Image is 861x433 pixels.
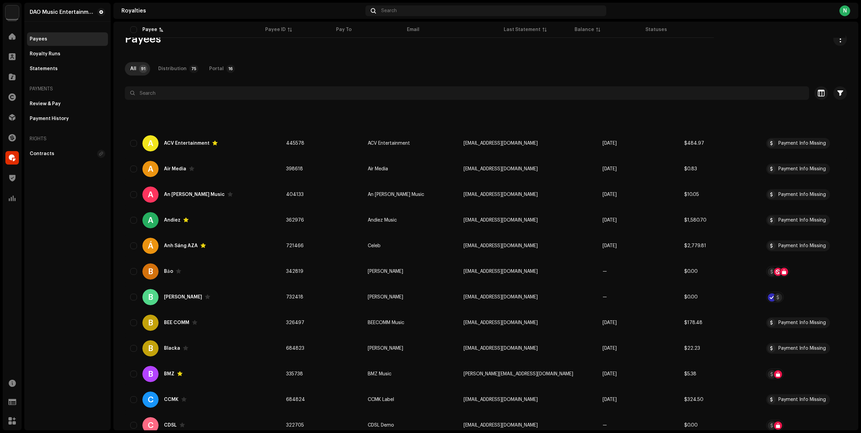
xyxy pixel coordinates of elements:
[464,167,538,171] span: ctyairmediaa@gmail.com
[164,269,173,274] div: Bảo
[286,218,304,223] span: 362976
[286,346,304,351] span: 684823
[286,269,303,274] span: 342819
[142,366,159,382] div: B
[684,423,698,428] span: $0.00
[30,66,58,71] div: Statements
[684,320,702,325] span: $178.48
[839,5,850,16] div: N
[286,167,303,171] span: 398618
[684,295,698,299] span: $0.00
[27,62,108,76] re-m-nav-item: Statements
[778,346,826,351] div: Payment Info Missing
[464,192,538,197] span: vnt.nguyen52@gmail.com
[368,167,388,171] span: Air Media
[464,372,573,376] span: binh@bmz.vn
[684,141,704,146] span: $484.97
[778,218,826,223] div: Payment Info Missing
[603,397,617,402] span: Sep 2025
[464,218,538,223] span: Lik1002tnhn@gmail.com
[164,167,186,171] div: Air Media
[164,423,177,428] div: CDSL
[142,289,159,305] div: B
[286,243,304,248] span: 721466
[368,346,403,351] span: Blacka DAO
[603,167,617,171] span: Sep 2025
[684,397,703,402] span: $324.50
[30,36,47,42] div: Payees
[27,112,108,125] re-m-nav-item: Payment History
[464,269,538,274] span: tribaod7@gmail.com
[464,346,538,351] span: blackasaigon083@gmail.com
[603,320,617,325] span: Sep 2025
[778,320,826,325] div: Payment Info Missing
[125,32,161,46] span: Payees
[189,65,198,73] p-badge: 75
[158,62,187,76] div: Distribution
[684,269,698,274] span: $0.00
[603,295,607,299] span: —
[368,243,381,248] span: Celeb
[142,263,159,280] div: B
[603,141,617,146] span: Sep 2025
[778,243,826,248] div: Payment Info Missing
[778,397,826,402] div: Payment Info Missing
[368,397,394,402] span: CCMK Label
[778,167,826,171] div: Payment Info Missing
[142,340,159,356] div: B
[142,135,159,151] div: A
[164,243,198,248] div: Ánh Sáng AZA
[30,116,69,121] div: Payment History
[27,32,108,46] re-m-nav-item: Payees
[286,141,304,146] span: 445578
[684,218,706,223] span: $1,580.70
[603,269,607,274] span: —
[130,62,136,76] div: All
[684,346,700,351] span: $22.23
[27,97,108,111] re-m-nav-item: Review & Pay
[603,423,607,428] span: —
[464,423,538,428] span: cdslthemovement@gmail.com
[603,372,617,376] span: Sep 2025
[209,62,224,76] div: Portal
[27,147,108,161] re-m-nav-item: Contracts
[164,141,210,146] div: ACV Entertainment
[368,423,394,428] span: CDSL Demo
[368,192,424,197] span: An Nhiên Music
[142,186,159,203] div: A
[27,47,108,61] re-m-nav-item: Royalty Runs
[30,101,61,107] div: Review & Pay
[368,269,403,274] span: Bảo Nguyễn
[142,26,157,33] div: Payee
[368,372,391,376] span: BMZ Music
[139,65,147,73] p-badge: 91
[265,26,286,33] div: Payee ID
[226,65,235,73] p-badge: 16
[286,372,303,376] span: 335738
[27,131,108,147] re-a-nav-header: Rights
[286,423,304,428] span: 322705
[778,141,826,146] div: Payment Info Missing
[121,8,363,13] div: Royalties
[142,161,159,177] div: A
[286,295,303,299] span: 732418
[30,151,54,156] div: Contracts
[464,397,538,402] span: vcc.ccmk222@gmail.com
[164,320,189,325] div: BEE COMM
[603,243,617,248] span: Sep 2025
[164,192,225,197] div: An Nhiên Music
[30,51,60,57] div: Royalty Runs
[164,295,202,299] div: Bảo Anh
[27,81,108,97] re-a-nav-header: Payments
[5,5,19,19] img: 76e35660-c1c7-4f61-ac9e-76e2af66a330
[286,320,304,325] span: 326497
[368,320,404,325] span: BEECOMM Music
[464,320,538,325] span: phuongnguyenanh@beecomm.com.vn
[142,315,159,331] div: B
[368,295,403,299] span: Bảo Anh
[603,192,617,197] span: Sep 2025
[603,218,617,223] span: Sep 2025
[30,9,94,15] div: DAO Music Entertainment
